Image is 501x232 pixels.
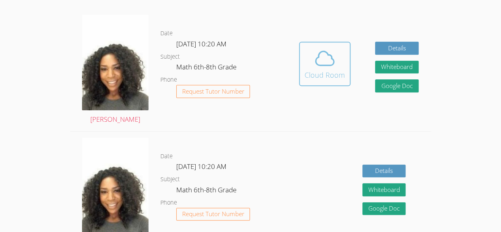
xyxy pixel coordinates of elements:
[176,208,250,221] button: Request Tutor Number
[176,85,250,98] button: Request Tutor Number
[82,15,149,110] img: avatar.png
[375,42,419,55] a: Details
[375,79,419,92] a: Google Doc
[160,75,177,85] dt: Phone
[362,183,406,196] button: Whiteboard
[82,15,149,125] a: [PERSON_NAME]
[182,88,244,94] span: Request Tutor Number
[176,61,238,75] dd: Math 6th-8th Grade
[160,198,177,208] dt: Phone
[160,151,173,161] dt: Date
[160,174,180,184] dt: Subject
[176,162,227,171] span: [DATE] 10:20 AM
[182,211,244,217] span: Request Tutor Number
[160,52,180,62] dt: Subject
[176,184,238,198] dd: Math 6th-8th Grade
[362,165,406,178] a: Details
[375,61,419,74] button: Whiteboard
[299,42,351,86] button: Cloud Room
[160,29,173,38] dt: Date
[362,202,406,215] a: Google Doc
[305,69,345,81] div: Cloud Room
[176,39,227,48] span: [DATE] 10:20 AM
